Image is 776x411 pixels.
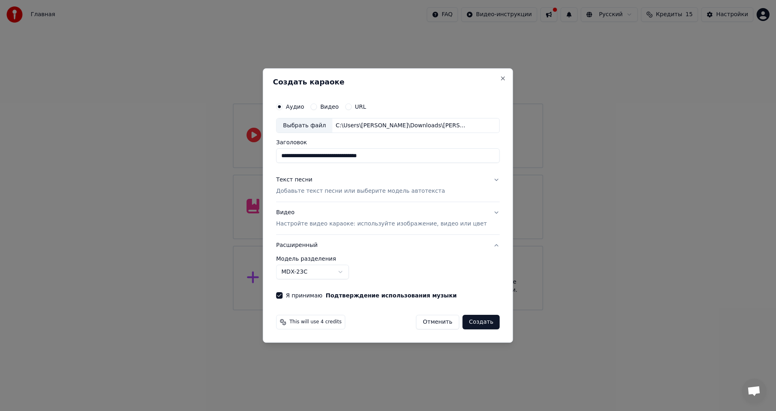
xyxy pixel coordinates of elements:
button: Отменить [416,315,459,329]
label: Модель разделения [276,256,500,261]
button: Я принимаю [326,293,457,298]
button: Расширенный [276,235,500,256]
label: Видео [320,104,339,110]
div: Текст песни [276,176,312,184]
label: Я принимаю [286,293,457,298]
p: Добавьте текст песни или выберите модель автотекста [276,188,445,196]
p: Настройте видео караоке: используйте изображение, видео или цвет [276,220,487,228]
label: URL [355,104,366,110]
h2: Создать караоке [273,78,503,86]
div: C:\Users\[PERSON_NAME]\Downloads\[PERSON_NAME] - Never Gonna Give You Up.mp3 [332,122,470,130]
button: ВидеоНастройте видео караоке: используйте изображение, видео или цвет [276,202,500,235]
button: Создать [462,315,500,329]
div: Видео [276,209,487,228]
label: Аудио [286,104,304,110]
button: Текст песниДобавьте текст песни или выберите модель автотекста [276,170,500,202]
div: Расширенный [276,256,500,286]
label: Заголовок [276,140,500,145]
div: Выбрать файл [276,118,332,133]
span: This will use 4 credits [289,319,342,325]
